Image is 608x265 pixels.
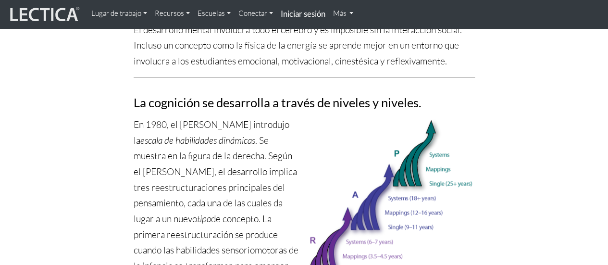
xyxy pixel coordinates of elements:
font: Lugar de trabajo [91,9,141,18]
font: Conectar [238,9,267,18]
font: . Se muestra en la figura de la derecha. Según el [PERSON_NAME], el desarrollo implica tres reest... [134,135,297,225]
a: Más [329,4,358,23]
a: Escuelas [194,4,235,23]
font: En 1980, el [PERSON_NAME] introdujo la [134,119,289,146]
a: Lugar de trabajo [87,4,151,23]
font: La cognición se desarrolla a través de niveles y niveles. [134,95,421,110]
font: Escuelas [198,9,225,18]
font: escala de habilidades dinámicas [140,135,255,146]
font: Recursos [155,9,184,18]
img: lecticalive [8,5,80,24]
a: Iniciar sesión [277,4,329,25]
font: El desarrollo mental involucra todo el cerebro y es imposible sin la interacción social. Incluso ... [134,24,462,67]
a: Recursos [151,4,194,23]
font: Iniciar sesión [281,9,325,19]
font: tipo [197,213,211,225]
a: Conectar [235,4,277,23]
font: Más [333,9,347,18]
